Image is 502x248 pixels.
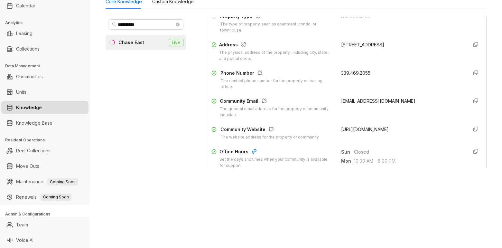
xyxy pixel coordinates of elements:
span: close-circle [176,23,180,26]
div: Set the days and times when your community is available for support [219,157,333,169]
div: [STREET_ADDRESS] [341,41,463,48]
li: Team [1,218,88,231]
a: Team [16,218,28,231]
li: Leasing [1,27,88,40]
li: Units [1,86,88,99]
li: Voice AI [1,234,88,247]
a: Leasing [16,27,33,40]
div: Community Email [220,98,333,106]
span: Tue [341,167,354,174]
span: Mon [341,157,354,165]
div: Phone Number [220,70,333,78]
a: Units [16,86,26,99]
div: The general email address for the property or community inquiries. [220,106,333,118]
li: Renewals [1,191,88,204]
span: Coming Soon [41,194,71,201]
li: Knowledge [1,101,88,114]
span: Closed [354,148,463,156]
li: Knowledge Base [1,117,88,129]
a: Collections [16,43,40,55]
a: Communities [16,70,43,83]
h3: Admin & Configurations [5,211,90,217]
div: The type of property, such as apartment, condo, or townhouse. [220,21,333,33]
h3: Resident Operations [5,137,90,143]
li: Collections [1,43,88,55]
div: The website address for the property or community. [220,134,320,140]
span: Coming Soon [47,178,78,186]
span: Live [169,39,183,46]
div: Property Type [220,13,333,21]
span: 10:00 AM - 6:00 PM [354,157,463,165]
div: Chase East [118,39,144,46]
a: RenewalsComing Soon [16,191,71,204]
span: [URL][DOMAIN_NAME] [341,127,389,132]
a: Move Outs [16,160,39,173]
span: search [112,22,116,27]
span: Sun [341,148,354,156]
li: Rent Collections [1,144,88,157]
li: Maintenance [1,175,88,188]
a: Knowledge [16,101,42,114]
span: 339.469.2055 [341,70,370,76]
h3: Data Management [5,63,90,69]
h3: Analytics [5,20,90,26]
div: Not Specified [341,13,463,20]
a: Voice AI [16,234,33,247]
li: Move Outs [1,160,88,173]
div: The physical address of the property, including city, state, and postal code. [219,50,333,62]
div: Office Hours [219,148,333,157]
div: The contact phone number for the property or leasing office. [220,78,333,90]
span: [EMAIL_ADDRESS][DOMAIN_NAME] [341,98,415,104]
a: Knowledge Base [16,117,52,129]
li: Communities [1,70,88,83]
a: Rent Collections [16,144,51,157]
div: Community Website [220,126,320,134]
div: Address [219,41,333,50]
span: 10:00 AM - 6:00 PM [354,167,463,174]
